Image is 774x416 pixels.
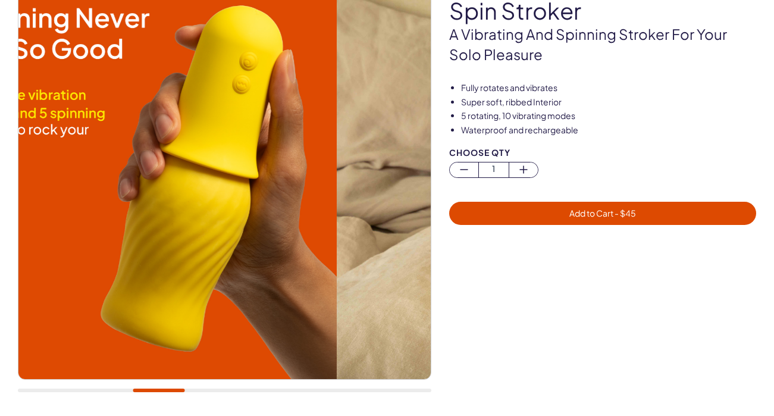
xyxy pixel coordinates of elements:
[461,82,756,94] li: Fully rotates and vibrates
[449,202,756,225] button: Add to Cart - $45
[613,208,636,218] span: - $ 45
[461,110,756,122] li: 5 rotating, 10 vibrating modes
[449,24,756,64] p: A vibrating and spinning stroker for your solo pleasure
[569,208,636,218] span: Add to Cart
[479,162,508,176] span: 1
[461,124,756,136] li: Waterproof and rechargeable
[461,96,756,108] li: Super soft, ribbed Interior
[449,148,756,157] div: Choose Qty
